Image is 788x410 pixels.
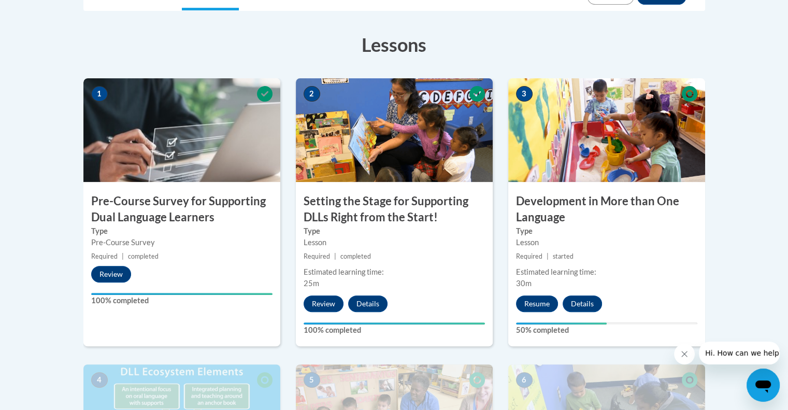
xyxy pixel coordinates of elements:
span: 5 [304,372,320,388]
img: Course Image [508,78,705,182]
button: Resume [516,295,558,312]
span: Required [304,252,330,260]
button: Review [91,266,131,282]
h3: Lessons [83,32,705,58]
span: Required [516,252,542,260]
button: Details [563,295,602,312]
h3: Setting the Stage for Supporting DLLs Right from the Start! [296,193,493,225]
div: Estimated learning time: [516,266,697,278]
span: | [122,252,124,260]
div: Pre-Course Survey [91,237,273,248]
iframe: Close message [674,344,695,364]
label: Type [304,225,485,237]
span: Hi. How can we help? [6,7,84,16]
div: Lesson [304,237,485,248]
span: 2 [304,86,320,102]
span: | [334,252,336,260]
span: Required [91,252,118,260]
div: Your progress [91,293,273,295]
span: 3 [516,86,533,102]
span: | [547,252,549,260]
img: Course Image [83,78,280,182]
label: 100% completed [304,324,485,336]
span: 1 [91,86,108,102]
label: Type [91,225,273,237]
span: completed [340,252,371,260]
span: 6 [516,372,533,388]
h3: Development in More than One Language [508,193,705,225]
div: Lesson [516,237,697,248]
label: 100% completed [91,295,273,306]
img: Course Image [296,78,493,182]
button: Review [304,295,343,312]
label: Type [516,225,697,237]
span: completed [128,252,159,260]
div: Your progress [304,322,485,324]
iframe: Button to launch messaging window [747,369,780,402]
button: Details [348,295,388,312]
span: 4 [91,372,108,388]
iframe: Message from company [699,342,780,364]
label: 50% completed [516,324,697,336]
div: Estimated learning time: [304,266,485,278]
span: 30m [516,279,532,288]
span: started [553,252,574,260]
div: Your progress [516,322,607,324]
span: 25m [304,279,319,288]
h3: Pre-Course Survey for Supporting Dual Language Learners [83,193,280,225]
